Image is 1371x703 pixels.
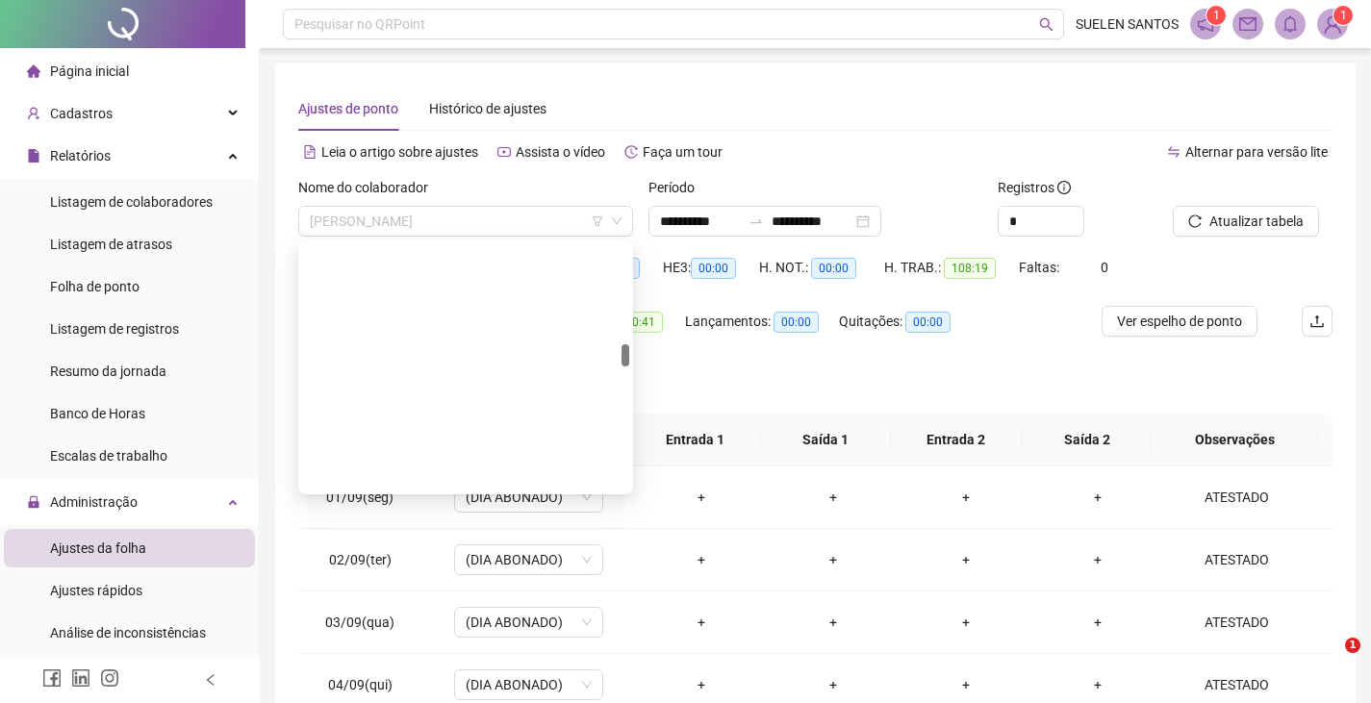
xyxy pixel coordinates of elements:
[782,674,884,695] div: +
[1213,9,1220,22] span: 1
[50,106,113,121] span: Cadastros
[1340,9,1347,22] span: 1
[329,552,392,567] span: 02/09(ter)
[650,487,752,508] div: +
[1022,414,1153,466] th: Saída 2
[1185,144,1328,160] span: Alternar para versão lite
[1180,612,1293,633] div: ATESTADO
[1180,549,1293,570] div: ATESTADO
[650,612,752,633] div: +
[1167,429,1302,450] span: Observações
[71,668,90,688] span: linkedin
[27,149,40,163] span: file
[204,673,217,687] span: left
[303,145,317,159] span: file-text
[298,101,398,116] span: Ajustes de ponto
[50,448,167,464] span: Escalas de trabalho
[648,177,707,198] label: Período
[429,101,546,116] span: Histórico de ajustes
[516,144,605,160] span: Assista o vídeo
[27,107,40,120] span: user-add
[1197,15,1214,33] span: notification
[998,177,1071,198] span: Registros
[811,258,856,279] span: 00:00
[944,258,996,279] span: 108:19
[691,258,736,279] span: 00:00
[915,674,1017,695] div: +
[1180,487,1293,508] div: ATESTADO
[326,490,394,505] span: 01/09(seg)
[1039,17,1054,32] span: search
[1180,674,1293,695] div: ATESTADO
[310,207,622,236] span: KAYLANA SCHAFER
[884,257,1019,279] div: H. TRAB.:
[42,668,62,688] span: facebook
[1048,612,1150,633] div: +
[759,257,884,279] div: H. NOT.:
[50,63,129,79] span: Página inicial
[1309,314,1325,329] span: upload
[50,279,140,294] span: Folha de ponto
[1048,487,1150,508] div: +
[1333,6,1353,25] sup: Atualize o seu contato no menu Meus Dados
[618,312,663,333] span: 00:41
[1102,306,1257,337] button: Ver espelho de ponto
[298,177,441,198] label: Nome do colaborador
[1048,549,1150,570] div: +
[650,549,752,570] div: +
[749,213,764,229] span: swap-right
[1345,638,1360,653] span: 1
[774,312,819,333] span: 00:00
[466,608,592,637] span: (DIA ABONADO)
[915,612,1017,633] div: +
[1209,211,1304,232] span: Atualizar tabela
[50,148,111,163] span: Relatórios
[650,674,752,695] div: +
[1048,674,1150,695] div: +
[27,64,40,78] span: home
[1282,15,1299,33] span: bell
[643,144,723,160] span: Faça um tour
[1057,181,1071,194] span: info-circle
[50,583,142,598] span: Ajustes rápidos
[782,549,884,570] div: +
[1076,13,1179,35] span: SUELEN SANTOS
[782,487,884,508] div: +
[100,668,119,688] span: instagram
[328,677,393,692] span: 04/09(qui)
[27,495,40,509] span: lock
[325,615,394,630] span: 03/09(qua)
[630,414,761,466] th: Entrada 1
[1318,10,1347,38] img: 39589
[1167,145,1181,159] span: swap
[915,487,1017,508] div: +
[1019,260,1062,275] span: Faltas:
[749,213,764,229] span: to
[50,364,166,379] span: Resumo da jornada
[50,494,138,510] span: Administração
[685,311,839,333] div: Lançamentos:
[1152,414,1317,466] th: Observações
[905,312,951,333] span: 00:00
[50,237,172,252] span: Listagem de atrasos
[1101,260,1108,275] span: 0
[915,549,1017,570] div: +
[1117,311,1242,332] span: Ver espelho de ponto
[611,215,622,227] span: down
[592,215,603,227] span: filter
[839,311,974,333] div: Quitações:
[891,414,1022,466] th: Entrada 2
[466,545,592,574] span: (DIA ABONADO)
[321,144,478,160] span: Leia o artigo sobre ajustes
[1188,214,1202,228] span: reload
[50,540,146,556] span: Ajustes da folha
[466,670,592,699] span: (DIA ABONADO)
[497,145,511,159] span: youtube
[1173,206,1319,237] button: Atualizar tabela
[663,257,759,279] div: HE 3:
[761,414,892,466] th: Saída 1
[1239,15,1257,33] span: mail
[466,483,592,512] span: (DIA ABONADO)
[1206,6,1226,25] sup: 1
[782,612,884,633] div: +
